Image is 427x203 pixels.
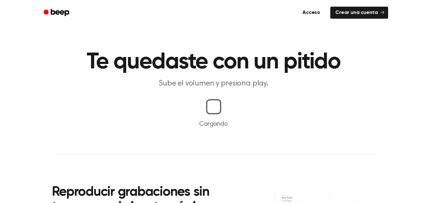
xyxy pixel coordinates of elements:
[159,80,268,87] font: Sube el volumen y presiona play.
[335,10,378,15] font: Crear una cuenta
[296,5,326,20] a: Acceso
[39,7,75,19] a: Bip
[199,121,228,127] font: Cargando
[330,7,388,19] a: Crear una cuenta
[87,51,340,73] font: Te quedaste con un pitido
[302,10,320,15] font: Acceso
